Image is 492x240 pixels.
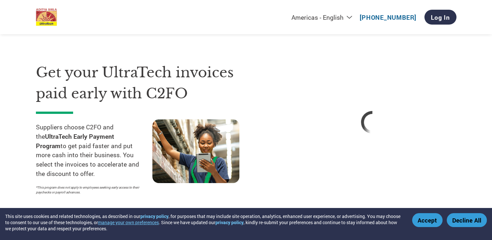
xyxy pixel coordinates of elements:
[36,123,152,179] p: Suppliers choose C2FO and the to get paid faster and put more cash into their business. You selec...
[5,213,403,232] div: This site uses cookies and related technologies, as described in our , for purposes that may incl...
[412,213,443,227] button: Accept
[36,8,57,26] img: UltraTech
[215,219,244,225] a: privacy policy
[36,132,114,150] strong: UltraTech Early Payment Program
[36,62,269,104] h1: Get your UltraTech invoices paid early with C2FO
[152,119,239,183] img: supply chain worker
[360,13,416,21] a: [PHONE_NUMBER]
[447,213,487,227] button: Decline All
[98,219,159,225] button: manage your own preferences
[140,213,169,219] a: privacy policy
[424,10,456,25] a: Log In
[36,185,146,195] p: *This program does not apply to employees seeking early access to their paychecks or payroll adva...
